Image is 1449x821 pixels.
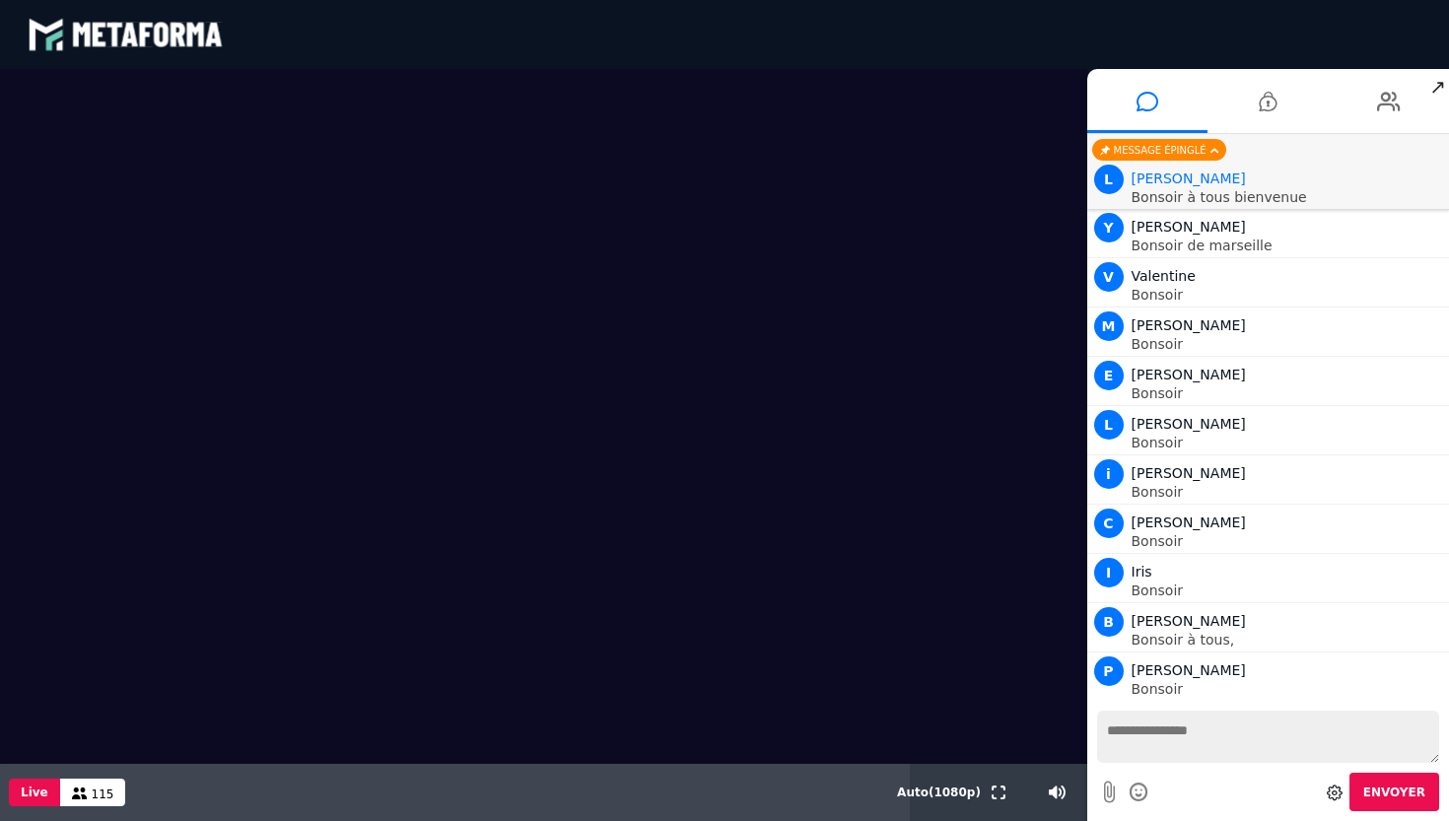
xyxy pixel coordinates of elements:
span: L [1094,165,1124,194]
span: Auto ( 1080 p) [897,786,981,799]
span: [PERSON_NAME] [1132,613,1246,629]
p: Bonsoir à tous bienvenue [1132,190,1445,204]
span: B [1094,607,1124,637]
div: Message épinglé [1092,139,1226,161]
span: [PERSON_NAME] [1132,514,1246,530]
span: E [1094,361,1124,390]
span: C [1094,509,1124,538]
span: ↗ [1426,69,1449,104]
p: Bonsoir [1132,337,1445,351]
p: Bonsoir [1132,682,1445,696]
span: i [1094,459,1124,489]
span: [PERSON_NAME] [1132,219,1246,235]
span: [PERSON_NAME] [1132,465,1246,481]
p: Bonsoir [1132,534,1445,548]
span: Animateur [1132,171,1246,186]
span: M [1094,311,1124,341]
button: Envoyer [1349,773,1439,811]
span: [PERSON_NAME] [1132,416,1246,432]
span: L [1094,410,1124,440]
span: [PERSON_NAME] [1132,367,1246,382]
span: P [1094,656,1124,686]
span: Envoyer [1363,786,1425,799]
p: Bonsoir [1132,485,1445,499]
span: Iris [1132,564,1152,580]
span: 115 [92,787,114,801]
p: Bonsoir à tous, [1132,633,1445,647]
p: Bonsoir [1132,288,1445,302]
p: Bonsoir [1132,583,1445,597]
span: Valentine [1132,268,1196,284]
span: [PERSON_NAME] [1132,662,1246,678]
p: Bonsoir [1132,436,1445,449]
span: [PERSON_NAME] [1132,317,1246,333]
span: V [1094,262,1124,292]
p: Bonsoir de marseille [1132,239,1445,252]
button: Auto(1080p) [893,764,985,821]
p: Bonsoir [1132,386,1445,400]
span: I [1094,558,1124,587]
span: Y [1094,213,1124,242]
button: Live [9,779,60,806]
